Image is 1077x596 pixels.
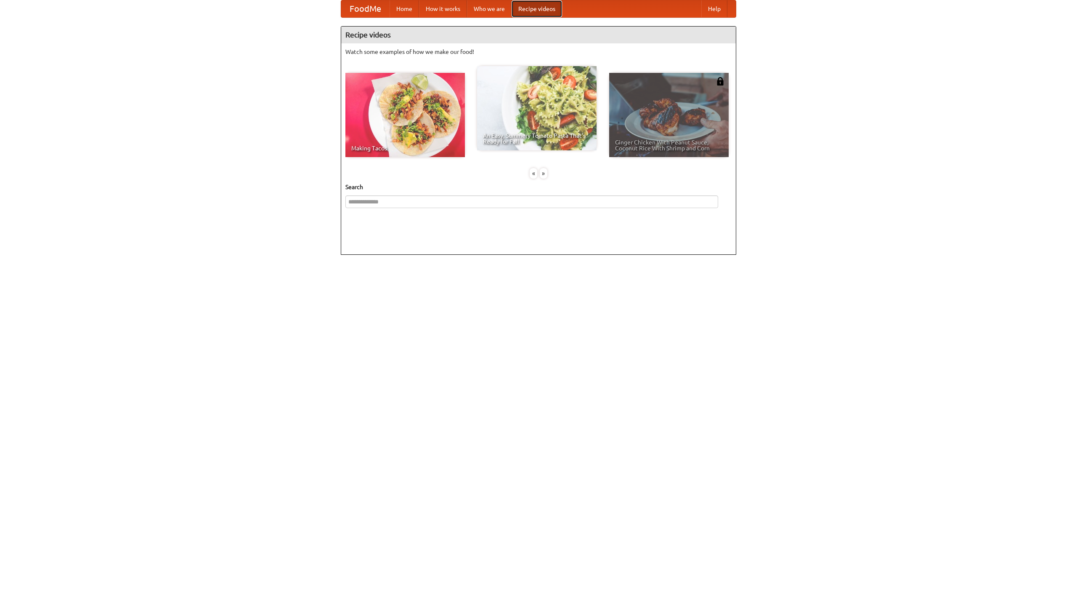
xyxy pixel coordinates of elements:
a: Home [390,0,419,17]
a: How it works [419,0,467,17]
p: Watch some examples of how we make our food! [345,48,732,56]
a: Who we are [467,0,512,17]
img: 483408.png [716,77,724,86]
a: Help [701,0,727,17]
span: Making Tacos [351,145,459,151]
a: Recipe videos [512,0,562,17]
a: FoodMe [341,0,390,17]
a: An Easy, Summery Tomato Pasta That's Ready for Fall [477,66,597,150]
h5: Search [345,183,732,191]
div: « [530,168,537,179]
span: An Easy, Summery Tomato Pasta That's Ready for Fall [483,133,591,144]
a: Making Tacos [345,73,465,157]
h4: Recipe videos [341,27,736,43]
div: » [540,168,547,179]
